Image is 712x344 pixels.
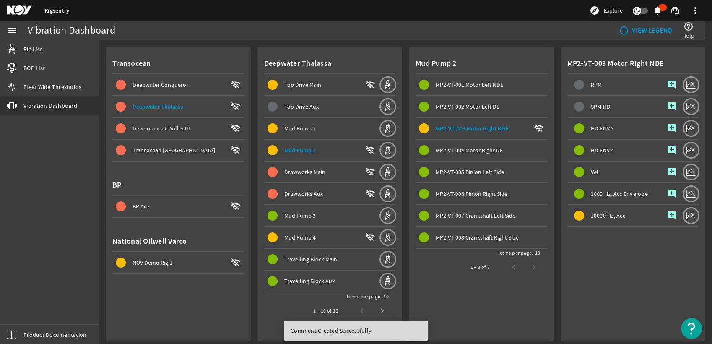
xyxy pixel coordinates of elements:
[632,26,672,35] b: VIEW LEGEND
[383,292,389,301] div: 10
[619,26,626,36] mat-icon: info_outline
[264,74,379,95] button: Top Drive Main
[231,258,241,268] mat-icon: wifi_off
[133,259,172,266] span: NOV Demo Rig 1
[416,53,547,74] div: Mud Pump 2
[231,145,241,155] mat-icon: wifi_off
[365,189,375,199] mat-icon: wifi_off
[586,4,626,17] button: Explore
[231,102,241,112] mat-icon: wifi_off
[23,45,42,53] span: Rig List
[591,169,599,175] span: Vel
[264,162,379,182] button: Drawworks Main
[231,80,241,90] mat-icon: wifi_off
[112,118,244,139] button: Development Driller III
[667,167,677,177] mat-icon: add_comment
[112,196,244,217] button: BP Ace
[436,146,503,154] span: MP2-VT-004 Motor Right DE
[436,125,509,133] span: MP2-VT-003 Motor Right NDE
[365,80,375,90] mat-icon: wifi_off
[365,145,375,155] mat-icon: wifi_off
[436,190,507,198] span: MP2-VT-006 Pinion Right Side
[416,140,547,161] button: MP2-VT-004 Motor Right DE
[436,81,503,89] span: MP2-VT-001 Motor Left NDE
[133,125,190,132] span: Development Driller III
[133,146,215,154] span: Transocean [GEOGRAPHIC_DATA]
[667,102,677,112] mat-icon: add_comment
[667,189,677,199] mat-icon: add_comment
[590,5,600,16] mat-icon: explore
[112,53,244,74] div: Transocean
[133,103,183,111] span: Deepwater Thalassa
[23,83,81,91] span: Fleet Wide Thresholds
[535,249,540,257] div: 10
[682,31,694,40] span: Help
[436,168,504,176] span: MP2-VT-005 Pinion Left Side
[284,321,425,341] div: Comment Created Successfully
[416,183,547,204] button: MP2-VT-006 Pinion Right Side
[284,168,325,176] span: Drawworks Main
[112,74,244,95] button: Deepwater Conqueror
[7,101,17,111] mat-icon: vibration
[416,74,547,95] button: MP2-VT-001 Motor Left NDE
[436,212,515,219] span: MP2-VT-007 Crankshaft Left Side
[591,191,648,197] span: 1000 Hz, Acc Envelope
[44,7,69,15] a: Rigsentry
[416,96,547,117] button: MP2-VT-002 Motor Left DE
[112,175,244,196] div: BP
[652,5,663,16] mat-icon: notifications
[591,104,611,109] span: SPM HD
[347,292,382,301] div: Items per page:
[264,96,379,117] button: Top Drive Aux
[365,232,375,242] mat-icon: wifi_off
[112,231,244,252] div: National Oilwell Varco
[112,140,244,161] button: Transocean [GEOGRAPHIC_DATA]
[284,190,323,198] span: Drawworks Aux
[436,234,519,241] span: MP2-VT-008 Crankshaft Right Side
[264,140,379,161] button: Mud Pump 2
[264,118,379,139] button: Mud Pump 1
[470,263,490,271] div: 1 – 8 of 8
[372,301,392,321] button: Next page
[616,23,676,38] button: VIEW LEGEND
[264,271,379,292] button: Travelling Block Aux
[23,64,45,72] span: BOP List
[365,167,375,177] mat-icon: wifi_off
[112,96,244,117] button: Deepwater Thalassa
[112,252,244,273] button: NOV Demo Rig 1
[436,103,499,110] span: MP2-VT-002 Motor Left DE
[681,318,702,339] button: Open Resource Center
[133,81,188,89] span: Deepwater Conqueror
[416,227,547,248] button: MP2-VT-008 Crankshaft Right Side
[231,123,241,133] mat-icon: wifi_off
[284,277,335,285] span: Travelling Block Aux
[264,249,379,270] button: Travelling Block Main
[416,162,547,182] button: MP2-VT-005 Pinion Left Side
[133,203,149,210] span: BP Ace
[284,146,316,154] span: Mud Pump 2
[499,249,533,257] div: Items per page:
[284,125,316,132] span: Mud Pump 1
[591,82,602,88] span: RPM
[567,53,699,74] div: MP2-VT-003 Motor Right NDE
[683,21,694,31] mat-icon: help_outline
[604,6,623,15] span: Explore
[23,102,77,110] span: Vibration Dashboard
[23,331,86,339] span: Product Documentation
[667,211,677,221] mat-icon: add_comment
[284,212,316,219] span: Mud Pump 3
[264,53,396,74] div: Deepwater Thalassa
[284,255,337,263] span: Travelling Block Main
[416,205,547,226] button: MP2-VT-007 Crankshaft Left Side
[670,5,680,16] mat-icon: support_agent
[284,81,321,89] span: Top Drive Main
[534,123,544,133] mat-icon: wifi_off
[591,147,614,153] span: HD ENV 4
[7,26,17,36] mat-icon: menu
[264,183,379,204] button: Drawworks Aux
[591,125,614,131] span: HD ENV 3
[284,103,319,110] span: Top Drive Aux
[28,26,115,35] div: Vibration Dashboard
[667,80,677,90] mat-icon: add_comment
[685,0,705,21] button: more_vert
